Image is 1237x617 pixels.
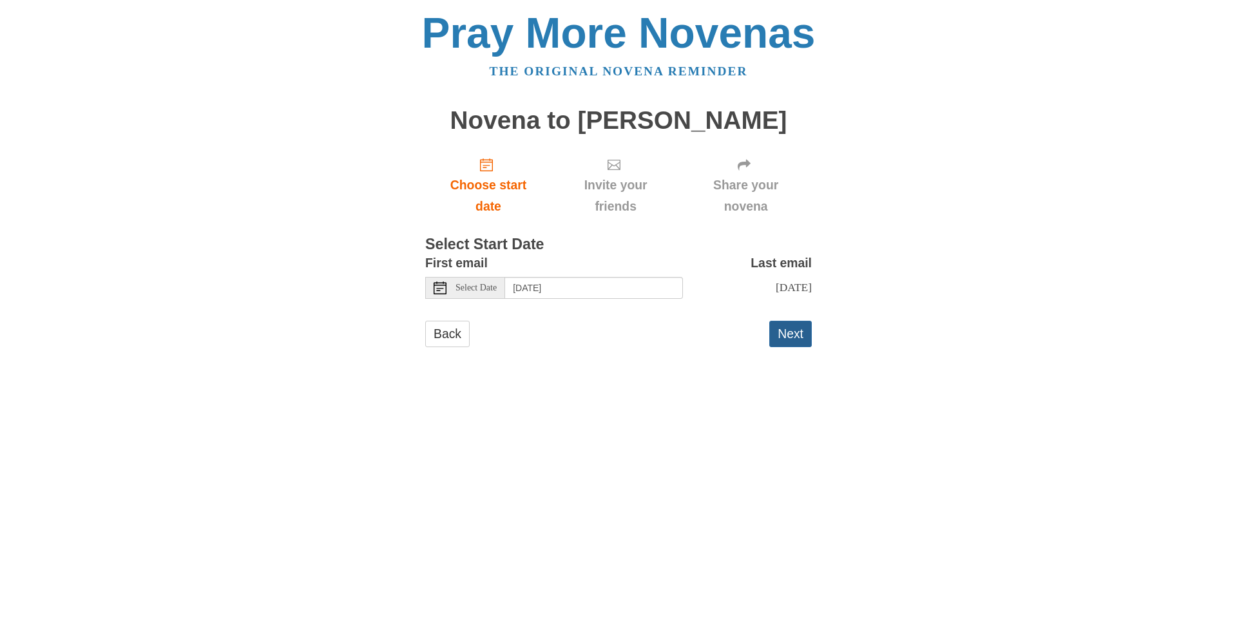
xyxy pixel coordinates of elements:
[425,107,812,135] h1: Novena to [PERSON_NAME]
[680,147,812,223] div: Click "Next" to confirm your start date first.
[422,9,816,57] a: Pray More Novenas
[564,175,667,217] span: Invite your friends
[505,277,683,299] input: Use the arrow keys to pick a date
[776,281,812,294] span: [DATE]
[751,252,812,274] label: Last email
[425,252,488,274] label: First email
[693,175,799,217] span: Share your novena
[425,147,551,223] a: Choose start date
[769,321,812,347] button: Next
[490,64,748,78] a: The original novena reminder
[425,321,470,347] a: Back
[455,283,497,292] span: Select Date
[425,236,812,253] h3: Select Start Date
[438,175,539,217] span: Choose start date
[551,147,680,223] div: Click "Next" to confirm your start date first.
